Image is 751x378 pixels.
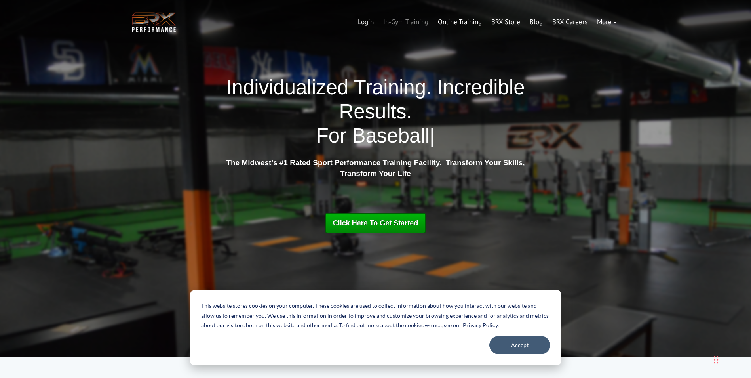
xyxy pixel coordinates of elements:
[489,336,550,354] button: Accept
[333,219,418,227] span: Click Here To Get Started
[223,75,528,148] h1: Individualized Training. Incredible Results.
[433,13,487,32] a: Online Training
[378,13,433,32] a: In-Gym Training
[714,348,719,372] div: Drag
[353,13,621,32] div: Navigation Menu
[592,13,621,32] a: More
[353,13,378,32] a: Login
[430,124,435,147] span: |
[130,10,178,34] img: BRX Transparent Logo-2
[639,292,751,378] iframe: Chat Widget
[487,13,525,32] a: BRX Store
[201,301,550,330] p: This website stores cookies on your computer. These cookies are used to collect information about...
[525,13,548,32] a: Blog
[325,213,426,233] a: Click Here To Get Started
[226,158,525,178] strong: The Midwest's #1 Rated Sport Performance Training Facility. Transform Your Skills, Transform Your...
[190,290,561,365] div: Cookie banner
[548,13,592,32] a: BRX Careers
[316,124,430,147] span: For Baseball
